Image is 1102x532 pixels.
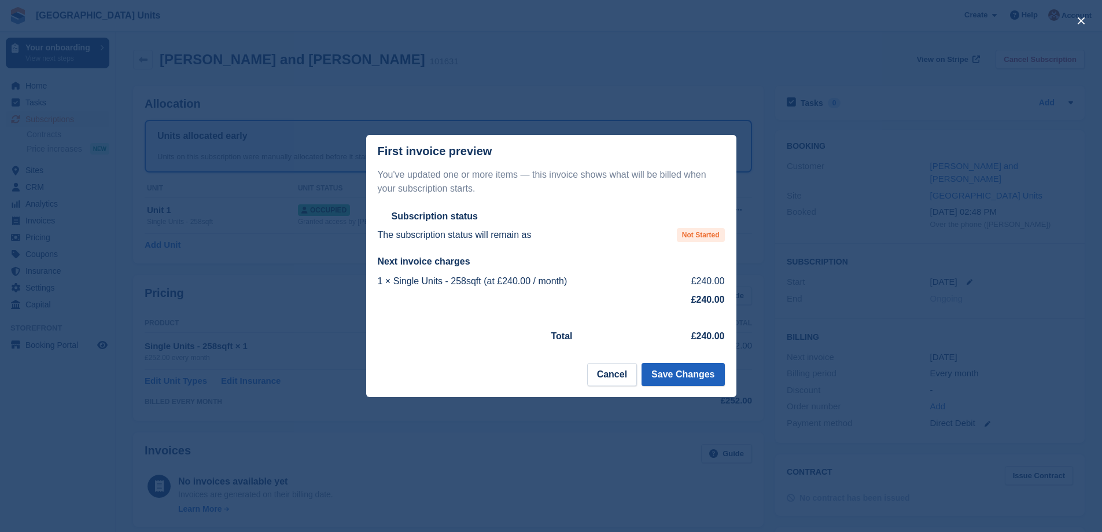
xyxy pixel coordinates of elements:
h2: Next invoice charges [378,256,725,267]
h2: Subscription status [392,211,478,222]
p: First invoice preview [378,145,492,158]
td: 1 × Single Units - 258sqft (at £240.00 / month) [378,272,673,291]
td: £240.00 [672,272,724,291]
p: You've updated one or more items — this invoice shows what will be billed when your subscription ... [378,168,725,196]
button: close [1072,12,1090,30]
button: Save Changes [642,363,724,386]
strong: £240.00 [691,295,725,304]
button: Cancel [587,363,637,386]
span: Not Started [677,228,725,242]
strong: Total [551,331,573,341]
p: The subscription status will remain as [378,228,532,242]
strong: £240.00 [691,331,725,341]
